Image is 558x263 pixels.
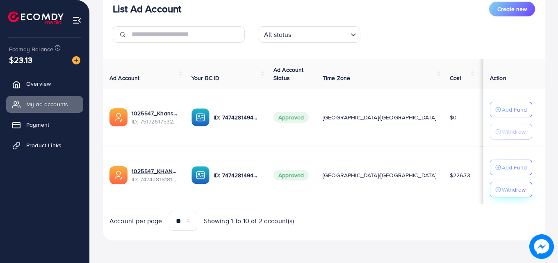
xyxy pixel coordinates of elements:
[132,167,178,175] a: 1025547_KHANSSSS_1740241854741
[6,75,83,92] a: Overview
[191,74,220,82] span: Your BC ID
[273,66,304,82] span: Ad Account Status
[502,127,526,137] p: Withdraw
[132,109,178,117] a: 1025547_KhansEmpire_1750248904397
[490,102,532,117] button: Add Fund
[132,175,178,183] span: ID: 7474281818167214097
[490,124,532,140] button: Withdraw
[9,45,53,53] span: Ecomdy Balance
[502,105,527,114] p: Add Fund
[109,166,128,184] img: ic-ads-acc.e4c84228.svg
[132,117,178,126] span: ID: 7517261753286328321
[191,108,210,126] img: ic-ba-acc.ded83a64.svg
[323,74,350,82] span: Time Zone
[490,160,532,175] button: Add Fund
[72,16,82,25] img: menu
[6,96,83,112] a: My ad accounts
[489,2,535,16] button: Create new
[113,3,181,15] h3: List Ad Account
[26,141,61,149] span: Product Links
[490,74,506,82] span: Action
[26,121,49,129] span: Payment
[258,26,360,43] div: Search for option
[323,113,437,121] span: [GEOGRAPHIC_DATA]/[GEOGRAPHIC_DATA]
[529,234,554,259] img: image
[214,170,260,180] p: ID: 7474281494693986320
[204,216,294,226] span: Showing 1 To 10 of 2 account(s)
[72,56,80,64] img: image
[273,112,309,123] span: Approved
[502,185,526,194] p: Withdraw
[214,112,260,122] p: ID: 7474281494693986320
[490,182,532,197] button: Withdraw
[497,5,527,13] span: Create new
[502,162,527,172] p: Add Fund
[450,74,462,82] span: Cost
[450,113,457,121] span: $0
[9,54,32,66] span: $23.13
[323,171,437,179] span: [GEOGRAPHIC_DATA]/[GEOGRAPHIC_DATA]
[132,167,178,184] div: <span class='underline'>1025547_KHANSSSS_1740241854741</span></br>7474281818167214097
[8,11,64,24] img: logo
[109,216,162,226] span: Account per page
[26,80,51,88] span: Overview
[294,27,347,41] input: Search for option
[273,170,309,181] span: Approved
[109,108,128,126] img: ic-ads-acc.e4c84228.svg
[191,166,210,184] img: ic-ba-acc.ded83a64.svg
[262,29,293,41] span: All status
[109,74,140,82] span: Ad Account
[26,100,68,108] span: My ad accounts
[6,117,83,133] a: Payment
[6,137,83,153] a: Product Links
[132,109,178,126] div: <span class='underline'>1025547_KhansEmpire_1750248904397</span></br>7517261753286328321
[450,171,470,179] span: $226.73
